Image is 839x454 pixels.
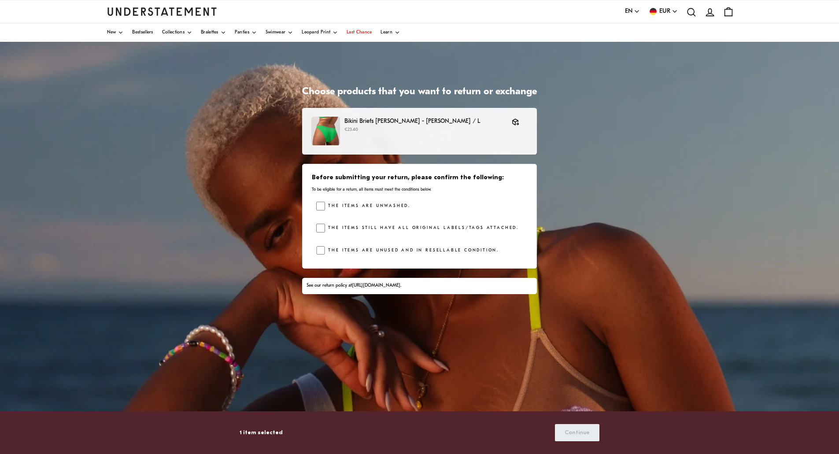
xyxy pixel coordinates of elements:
[132,23,153,42] a: Bestsellers
[347,30,372,35] span: Last Chance
[312,173,527,182] h3: Before submitting your return, please confirm the following:
[107,23,124,42] a: New
[381,30,392,35] span: Learn
[302,23,338,42] a: Leopard Print
[347,23,372,42] a: Last Chance
[325,246,499,255] label: The items are unused and in resellable condition.
[107,30,116,35] span: New
[162,30,185,35] span: Collections
[381,23,400,42] a: Learn
[649,7,678,16] button: EUR
[266,30,285,35] span: Swimwear
[201,23,226,42] a: Bralettes
[235,30,249,35] span: Panties
[352,283,400,288] a: [URL][DOMAIN_NAME]
[107,7,217,15] a: Understatement Homepage
[311,117,340,145] img: BikiniBriefsKellyGreen-KGTE-BRF-101-1.jpg
[302,30,330,35] span: Leopard Print
[325,202,410,210] label: The items are unwashed.
[235,23,257,42] a: Panties
[325,224,519,233] label: The items still have all original labels/tags attached.
[132,30,153,35] span: Bestsellers
[344,126,503,133] p: €23.40
[307,282,532,289] div: See our return policy at .
[266,23,293,42] a: Swimwear
[201,30,218,35] span: Bralettes
[625,7,632,16] span: EN
[302,86,537,99] h1: Choose products that you want to return or exchange
[659,7,670,16] span: EUR
[625,7,640,16] button: EN
[162,23,192,42] a: Collections
[312,187,527,192] p: To be eligible for a return, all items must meet the conditions below.
[344,117,503,126] p: Bikini Briefs [PERSON_NAME] - [PERSON_NAME] / L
